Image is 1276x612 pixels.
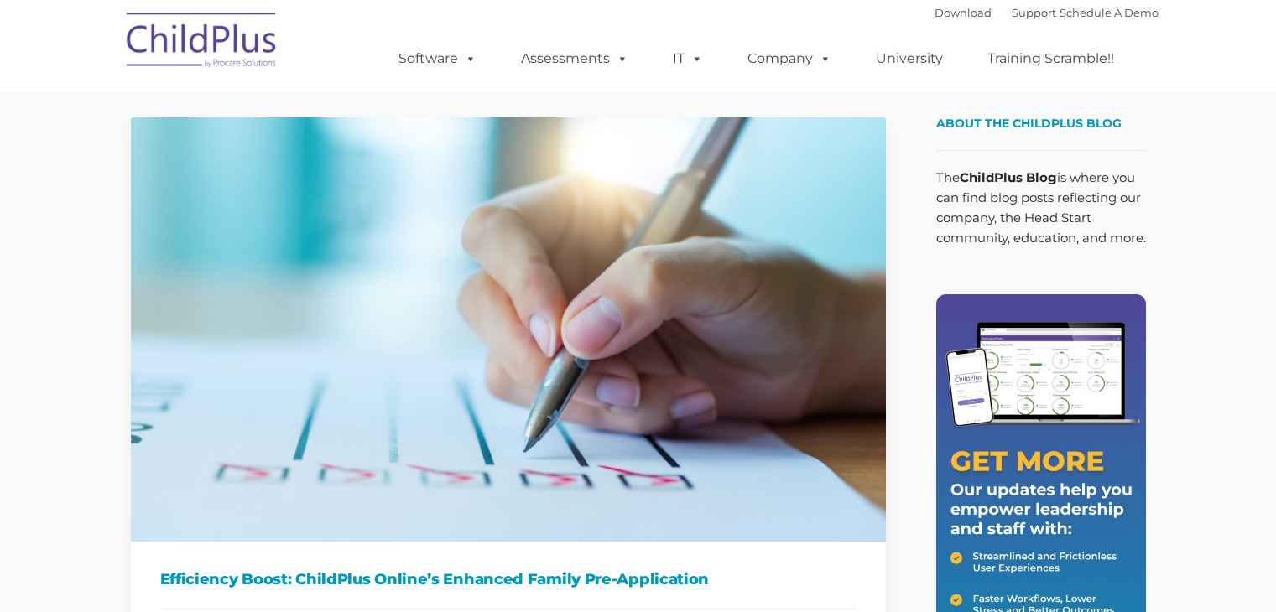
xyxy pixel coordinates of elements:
h1: Efficiency Boost: ChildPlus Online’s Enhanced Family Pre-Application [160,567,857,592]
a: Assessments [504,42,645,75]
span: About the ChildPlus Blog [936,116,1122,131]
font: | [935,6,1159,19]
a: Download [935,6,992,19]
img: Efficiency Boost: ChildPlus Online's Enhanced Family Pre-Application Process - Streamlining Appli... [131,117,886,542]
p: The is where you can find blog posts reflecting our company, the Head Start community, education,... [936,168,1146,248]
a: IT [656,42,720,75]
a: Schedule A Demo [1060,6,1159,19]
a: Support [1012,6,1056,19]
a: Company [731,42,848,75]
a: University [859,42,960,75]
a: Software [382,42,493,75]
strong: ChildPlus Blog [960,169,1057,185]
a: Training Scramble!! [971,42,1131,75]
img: ChildPlus by Procare Solutions [118,1,286,85]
